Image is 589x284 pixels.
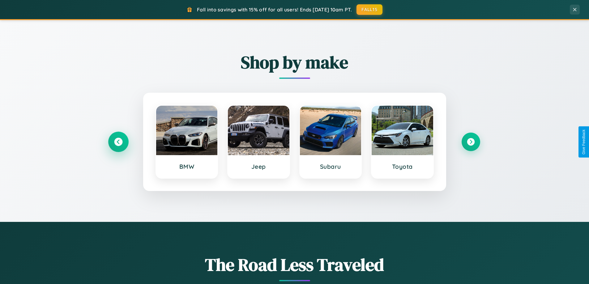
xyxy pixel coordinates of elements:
h3: BMW [162,163,211,170]
h2: Shop by make [109,50,480,74]
h1: The Road Less Traveled [109,253,480,277]
div: Give Feedback [582,129,586,155]
span: Fall into savings with 15% off for all users! Ends [DATE] 10am PT. [197,6,352,13]
button: FALL15 [356,4,382,15]
h3: Toyota [378,163,427,170]
h3: Subaru [306,163,355,170]
h3: Jeep [234,163,283,170]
